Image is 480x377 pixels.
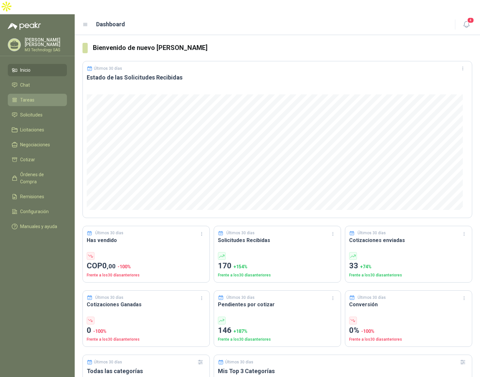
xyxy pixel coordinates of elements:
span: Negociaciones [20,141,50,148]
a: Chat [8,79,67,91]
h3: Todas las categorías [87,367,206,375]
span: Chat [20,81,30,89]
p: Últimos 30 días [226,230,255,236]
a: Inicio [8,64,67,76]
p: 0% [349,324,468,337]
img: Logo peakr [8,22,41,30]
h3: Estado de las Solicitudes Recibidas [87,74,468,81]
span: -100 % [93,329,107,334]
h3: Solicitudes Recibidas [218,236,337,244]
a: Licitaciones [8,124,67,136]
p: Últimos 30 días [358,295,386,301]
h3: Cotizaciones Ganadas [87,300,206,309]
a: Remisiones [8,190,67,203]
p: Frente a los 30 días anteriores [349,336,468,343]
span: + 74 % [360,264,372,269]
a: Órdenes de Compra [8,168,67,188]
span: Licitaciones [20,126,44,133]
button: 4 [461,19,472,30]
span: Órdenes de Compra [20,171,61,185]
p: Últimos 30 días [95,230,123,236]
span: + 154 % [234,264,247,269]
p: 0 [87,324,206,337]
p: Últimos 30 días [95,295,123,301]
a: Cotizar [8,153,67,166]
p: 146 [218,324,337,337]
p: Últimos 30 días [94,66,122,71]
span: Configuración [20,208,49,215]
span: 0 [102,261,116,270]
h3: Pendientes por cotizar [218,300,337,309]
p: Últimos 30 días [94,360,122,364]
span: + 187 % [234,329,247,334]
a: Negociaciones [8,139,67,151]
h1: Dashboard [96,20,125,29]
h3: Has vendido [87,236,206,244]
span: -100 % [361,329,374,334]
span: Tareas [20,96,34,103]
p: Frente a los 30 días anteriores [87,336,206,343]
p: Frente a los 30 días anteriores [218,336,337,343]
p: [PERSON_NAME] [PERSON_NAME] [25,38,67,47]
a: Tareas [8,94,67,106]
p: Frente a los 30 días anteriores [349,272,468,278]
p: 33 [349,260,468,272]
p: Últimos 30 días [225,360,253,364]
p: Frente a los 30 días anteriores [218,272,337,278]
h3: Mis Top 3 Categorías [218,367,468,375]
h3: Conversión [349,300,468,309]
h3: Cotizaciones enviadas [349,236,468,244]
p: Frente a los 30 días anteriores [87,272,206,278]
span: Cotizar [20,156,35,163]
p: Últimos 30 días [226,295,255,301]
p: 170 [218,260,337,272]
p: Últimos 30 días [358,230,386,236]
span: ,00 [107,262,116,270]
a: Configuración [8,205,67,218]
span: 4 [467,17,474,23]
span: Inicio [20,67,31,74]
span: -100 % [118,264,131,269]
a: Manuales y ayuda [8,220,67,233]
p: COP [87,260,206,272]
p: M3 Technology SAS [25,48,67,52]
span: Solicitudes [20,111,43,118]
span: Remisiones [20,193,44,200]
a: Solicitudes [8,109,67,121]
h3: Bienvenido de nuevo [PERSON_NAME] [93,43,472,53]
span: Manuales y ayuda [20,223,57,230]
